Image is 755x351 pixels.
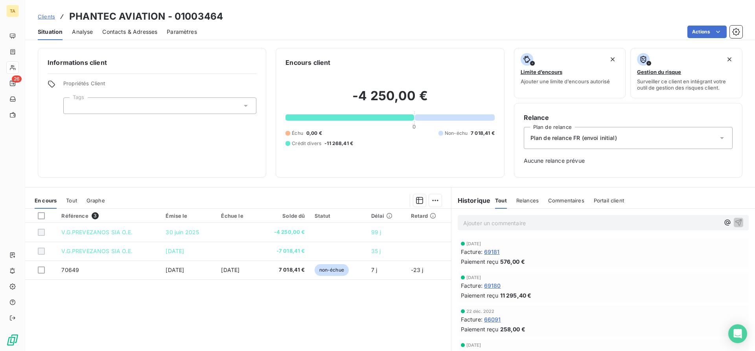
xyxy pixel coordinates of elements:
div: Retard [411,213,446,219]
span: Graphe [87,197,105,204]
span: 0 [412,123,416,130]
span: [DATE] [466,343,481,347]
span: Paiement reçu [461,291,499,300]
span: Facture : [461,248,482,256]
span: 70649 [61,266,79,273]
span: 11 295,40 € [500,291,532,300]
span: Plan de relance FR (envoi initial) [530,134,617,142]
span: Relances [516,197,539,204]
span: 3 [92,212,99,219]
span: -7 018,41 € [262,247,305,255]
div: Open Intercom Messenger [728,324,747,343]
a: Clients [38,13,55,20]
span: Non-échu [445,130,468,137]
div: TA [6,5,19,17]
div: Référence [61,212,156,219]
h6: Relance [524,113,733,122]
span: Paiement reçu [461,325,499,333]
span: Ajouter une limite d’encours autorisé [521,78,610,85]
span: 22 déc. 2022 [466,309,495,314]
span: -4 250,00 € [262,228,305,236]
span: 7 018,41 € [262,266,305,274]
span: non-échue [315,264,349,276]
span: 69181 [484,248,500,256]
button: Limite d’encoursAjouter une limite d’encours autorisé [514,48,626,98]
span: -11 268,41 € [324,140,353,147]
span: En cours [35,197,57,204]
span: Paramètres [167,28,197,36]
span: V.G.PREVEZANOS SIA O.E. [61,248,132,254]
span: 7 018,41 € [471,130,495,137]
span: 258,00 € [500,325,525,333]
span: Commentaires [548,197,584,204]
div: Statut [315,213,362,219]
span: Échu [292,130,303,137]
span: 35 j [371,248,381,254]
span: [DATE] [221,266,239,273]
span: V.G.PREVEZANOS SIA O.E. [61,229,132,235]
span: [DATE] [466,275,481,280]
span: 69180 [484,281,501,290]
span: 66091 [484,315,501,323]
span: Analyse [72,28,93,36]
span: Facture : [461,315,482,323]
span: Surveiller ce client en intégrant votre outil de gestion des risques client. [637,78,736,91]
div: Émise le [166,213,212,219]
span: Limite d’encours [521,69,562,75]
span: Gestion du risque [637,69,681,75]
span: 99 j [371,229,381,235]
span: 30 juin 2025 [166,229,199,235]
h6: Historique [451,196,491,205]
div: Délai [371,213,401,219]
span: [DATE] [166,266,184,273]
span: 576,00 € [500,257,525,266]
button: Actions [687,26,727,38]
span: Situation [38,28,63,36]
span: 7 j [371,266,377,273]
span: 0,00 € [306,130,322,137]
h3: PHANTEC AVIATION - 01003464 [69,9,223,24]
button: Gestion du risqueSurveiller ce client en intégrant votre outil de gestion des risques client. [630,48,742,98]
div: Solde dû [262,213,305,219]
span: Portail client [594,197,624,204]
span: Tout [495,197,507,204]
span: Tout [66,197,77,204]
span: -23 j [411,266,424,273]
span: Facture : [461,281,482,290]
span: [DATE] [466,241,481,246]
img: Logo LeanPay [6,334,19,346]
span: [DATE] [166,248,184,254]
span: Crédit divers [292,140,321,147]
h2: -4 250,00 € [285,88,494,112]
span: 26 [12,75,22,83]
div: Échue le [221,213,252,219]
span: Propriétés Client [63,80,256,91]
input: Ajouter une valeur [70,102,76,109]
span: Contacts & Adresses [102,28,157,36]
h6: Informations client [48,58,256,67]
h6: Encours client [285,58,330,67]
span: Aucune relance prévue [524,157,733,165]
span: Paiement reçu [461,257,499,266]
